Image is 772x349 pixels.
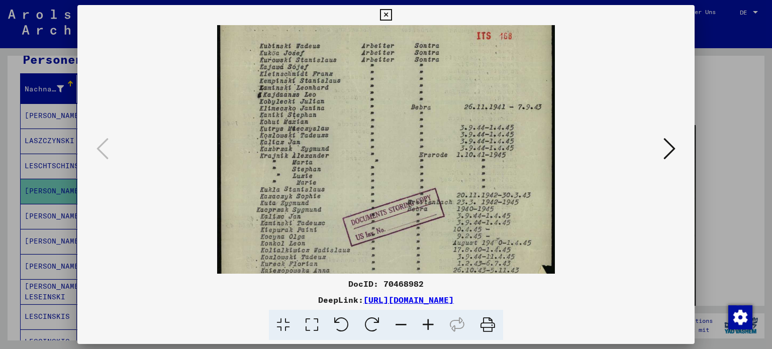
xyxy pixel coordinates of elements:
[728,305,752,329] img: Zustimmung ändern
[728,305,752,329] div: Zustimmung ändern
[77,278,695,290] div: DocID: 70468982
[77,294,695,306] div: DeepLink:
[363,295,454,305] a: [URL][DOMAIN_NAME]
